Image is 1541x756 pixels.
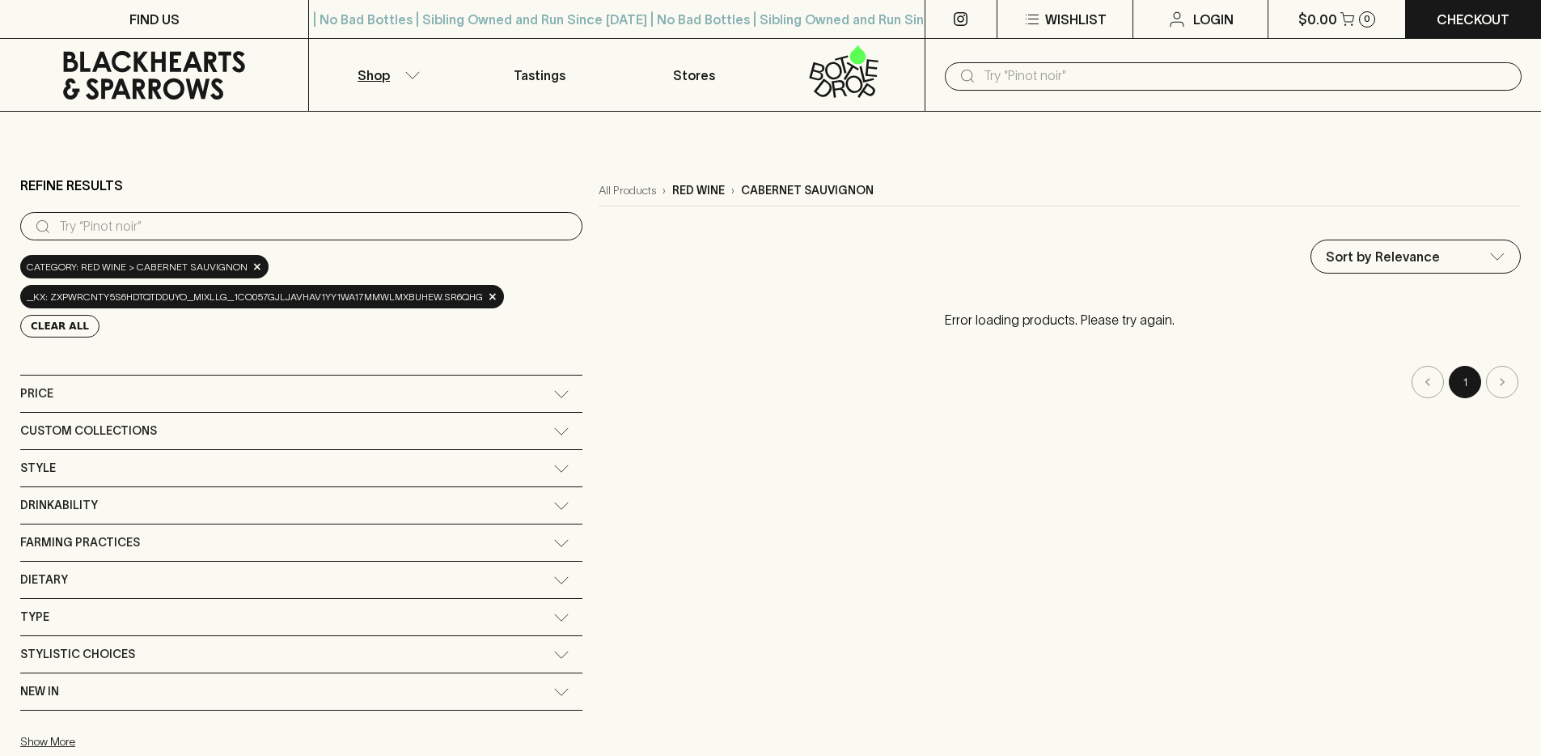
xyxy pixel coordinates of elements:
[20,562,582,598] div: Dietary
[741,182,874,199] p: cabernet sauvignon
[358,66,390,85] p: Shop
[1364,15,1370,23] p: 0
[20,525,582,561] div: Farming Practices
[20,413,582,449] div: Custom Collections
[672,182,725,199] p: red wine
[488,288,497,305] span: ×
[20,636,582,673] div: Stylistic Choices
[27,259,248,275] span: Category: red wine > cabernet sauvignon
[20,421,157,441] span: Custom Collections
[59,214,569,240] input: Try “Pinot noir”
[20,682,59,702] span: New In
[20,533,140,553] span: Farming Practices
[129,10,180,29] p: FIND US
[20,495,98,516] span: Drinkability
[20,487,582,524] div: Drinkability
[27,289,483,305] span: _kx: ZXPWrcnTY5S6hdtqtDduyo_MiXLlg_1CO057gJlJAVhAV1yY1WA17MmWLmXbuHEW.Sr6qHg
[617,39,771,111] a: Stores
[20,599,582,635] div: Type
[463,39,616,111] a: Tastings
[1045,10,1107,29] p: Wishlist
[20,570,68,590] span: Dietary
[20,607,49,627] span: Type
[20,644,135,665] span: Stylistic Choices
[1449,366,1481,398] button: page 1
[20,376,582,412] div: Price
[1193,10,1234,29] p: Login
[1326,247,1440,266] p: Sort by Relevance
[20,450,582,486] div: Style
[673,66,715,85] p: Stores
[599,366,1521,398] nav: pagination navigation
[20,176,123,195] p: Refine Results
[309,39,463,111] button: Shop
[514,66,565,85] p: Tastings
[1298,10,1337,29] p: $0.00
[1311,240,1520,273] div: Sort by Relevance
[663,182,666,199] p: ›
[731,182,735,199] p: ›
[20,673,582,710] div: New In
[984,63,1509,89] input: Try "Pinot noir"
[252,258,262,275] span: ×
[20,458,56,478] span: Style
[20,384,53,404] span: Price
[599,182,656,199] a: All Products
[20,315,99,338] button: Clear All
[599,294,1521,346] p: Error loading products. Please try again.
[1437,10,1509,29] p: Checkout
